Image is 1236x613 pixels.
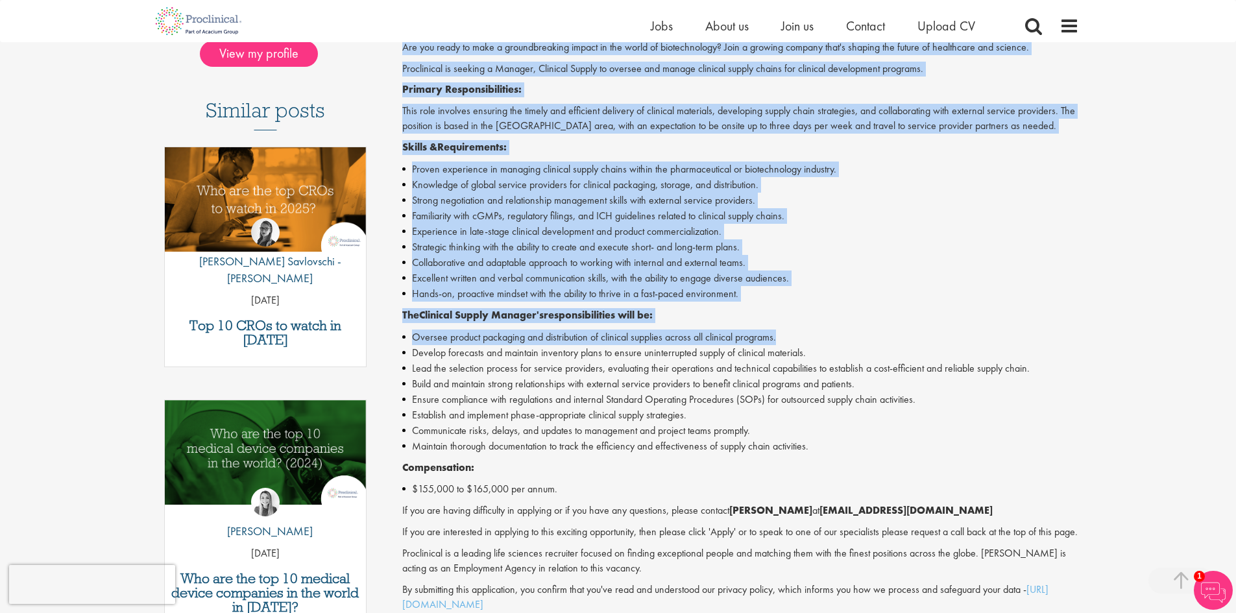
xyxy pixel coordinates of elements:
img: Top 10 CROs 2025 | Proclinical [165,147,367,252]
span: View my profile [200,41,318,67]
li: Familiarity with cGMPs, regulatory filings, and ICH guidelines related to clinical supply chains. [402,208,1079,224]
p: [DATE] [165,546,367,561]
a: Link to a post [165,147,367,262]
p: [PERSON_NAME] [217,523,313,540]
p: Proclinical is a leading life sciences recruiter focused on finding exceptional people and matchi... [402,546,1079,576]
a: Jobs [651,18,673,34]
strong: responsibilities will be: [544,308,653,322]
a: Upload CV [917,18,975,34]
li: $155,000 to $165,000 per annum. [402,481,1079,497]
li: Proven experience in managing clinical supply chains within the pharmaceutical or biotechnology i... [402,162,1079,177]
strong: Clinical Supply Manager's [419,308,544,322]
strong: Skills & [402,140,437,154]
li: Maintain thorough documentation to track the efficiency and effectiveness of supply chain activit... [402,439,1079,454]
p: Are you ready to make a groundbreaking impact in the world of biotechnology? Join a growing compa... [402,40,1079,55]
p: [DATE] [165,293,367,308]
li: Communicate risks, delays, and updates to management and project teams promptly. [402,423,1079,439]
strong: [EMAIL_ADDRESS][DOMAIN_NAME] [819,503,993,517]
li: Hands-on, proactive mindset with the ability to thrive in a fast-paced environment. [402,286,1079,302]
img: Chatbot [1194,571,1233,610]
span: 1 [1194,571,1205,582]
p: By submitting this application, you confirm that you've read and understood our privacy policy, w... [402,583,1079,612]
p: [PERSON_NAME] Savlovschi - [PERSON_NAME] [165,253,367,286]
li: Collaborative and adaptable approach to working with internal and external teams. [402,255,1079,270]
iframe: reCAPTCHA [9,565,175,604]
li: Lead the selection process for service providers, evaluating their operations and technical capab... [402,361,1079,376]
p: If you are having difficulty in applying or if you have any questions, please contact at [402,503,1079,518]
li: Strong negotiation and relationship management skills with external service providers. [402,193,1079,208]
strong: Compensation: [402,461,474,474]
li: Strategic thinking with the ability to create and execute short- and long-term plans. [402,239,1079,255]
p: If you are interested in applying to this exciting opportunity, then please click 'Apply' or to s... [402,525,1079,540]
a: Link to a post [165,400,367,515]
strong: [PERSON_NAME] [729,503,812,517]
a: Top 10 CROs to watch in [DATE] [171,319,360,347]
li: Build and maintain strong relationships with external service providers to benefit clinical progr... [402,376,1079,392]
h3: Similar posts [206,99,325,130]
a: View my profile [200,43,331,60]
a: Contact [846,18,885,34]
a: About us [705,18,749,34]
li: Excellent written and verbal communication skills, with the ability to engage diverse audiences. [402,270,1079,286]
strong: Requirements: [437,140,507,154]
li: Knowledge of global service providers for clinical packaging, storage, and distribution. [402,177,1079,193]
img: Top 10 Medical Device Companies 2024 [165,400,367,505]
li: Experience in late-stage clinical development and product commercialization. [402,224,1079,239]
a: Join us [781,18,814,34]
strong: Primary Responsibilities: [402,82,522,96]
a: Hannah Burke [PERSON_NAME] [217,488,313,546]
li: Establish and implement phase-appropriate clinical supply strategies. [402,407,1079,423]
p: Proclinical is seeking a Manager, Clinical Supply to oversee and manage clinical supply chains fo... [402,62,1079,77]
a: Theodora Savlovschi - Wicks [PERSON_NAME] Savlovschi - [PERSON_NAME] [165,218,367,293]
li: Oversee product packaging and distribution of clinical supplies across all clinical programs. [402,330,1079,345]
li: Develop forecasts and maintain inventory plans to ensure uninterrupted supply of clinical materials. [402,345,1079,361]
img: Theodora Savlovschi - Wicks [251,218,280,246]
li: Ensure compliance with regulations and internal Standard Operating Procedures (SOPs) for outsourc... [402,392,1079,407]
img: Hannah Burke [251,488,280,516]
p: This role involves ensuring the timely and efficient delivery of clinical materials, developing s... [402,104,1079,134]
a: [URL][DOMAIN_NAME] [402,583,1048,611]
div: Job description [402,19,1079,612]
strong: The [402,308,419,322]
